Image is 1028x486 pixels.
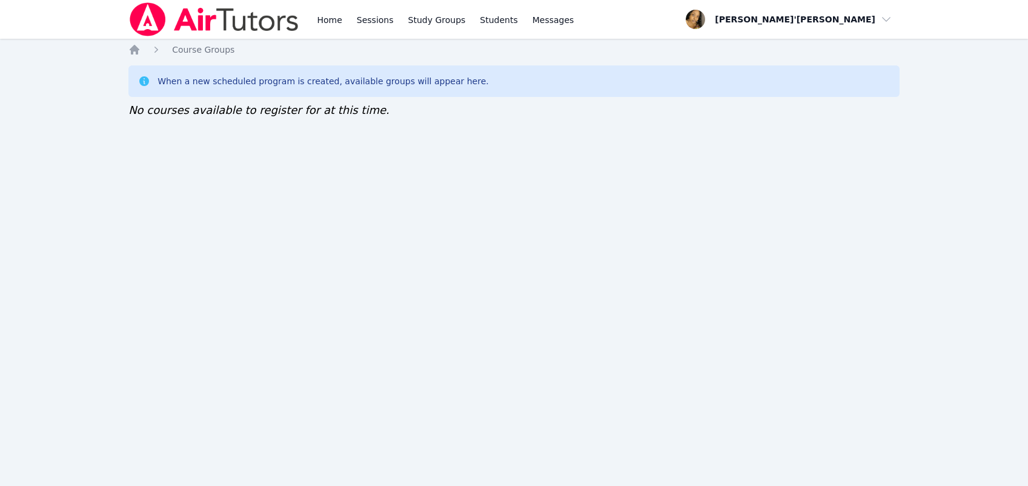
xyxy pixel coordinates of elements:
[172,45,234,55] span: Course Groups
[532,14,574,26] span: Messages
[128,104,390,116] span: No courses available to register for at this time.
[128,2,300,36] img: Air Tutors
[158,75,489,87] div: When a new scheduled program is created, available groups will appear here.
[172,44,234,56] a: Course Groups
[128,44,900,56] nav: Breadcrumb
